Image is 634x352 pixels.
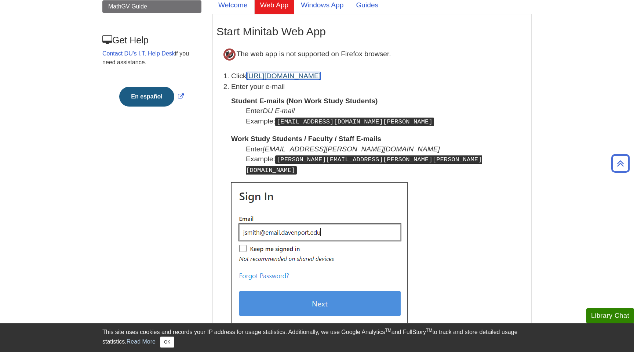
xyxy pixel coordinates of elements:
[102,35,201,46] h3: Get Help
[119,87,174,107] button: En español
[102,328,532,348] div: This site uses cookies and records your IP address for usage statistics. Additionally, we use Goo...
[216,25,528,38] h2: Start Minitab Web App
[586,308,634,323] button: Library Chat
[127,338,156,345] a: Read More
[231,71,528,82] li: Click
[385,328,391,333] sup: TM
[102,50,175,57] a: Contact DU's I.T. Help Desk
[231,96,528,106] dt: Student E-mails (Non Work Study Students)
[102,49,201,67] p: if you need assistance.
[246,106,528,126] dd: Enter Example:
[426,328,432,333] sup: TM
[102,0,201,13] a: MathGV Guide
[609,158,632,168] a: Back to Top
[275,118,434,126] kbd: [EMAIL_ADDRESS][DOMAIN_NAME][PERSON_NAME]
[263,107,295,115] i: DU E-mail
[231,82,528,92] p: Enter your e-mail
[117,93,185,100] a: Link opens in new window
[246,144,528,175] dd: Enter Example:
[263,145,440,153] i: [EMAIL_ADDRESS][PERSON_NAME][DOMAIN_NAME]
[160,337,174,348] button: Close
[247,72,321,80] a: [URL][DOMAIN_NAME]
[108,3,147,10] span: MathGV Guide
[246,155,482,175] kbd: [PERSON_NAME][EMAIL_ADDRESS][PERSON_NAME][PERSON_NAME][DOMAIN_NAME]
[231,134,528,144] dt: Work Study Students / Faculty / Staff E-mails
[231,182,408,326] img: Minitab sign in prompt, 'jsmith@email.davenport.edu' is filled out as the e-mail.
[216,42,528,67] p: The web app is not supported on Firefox browser.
